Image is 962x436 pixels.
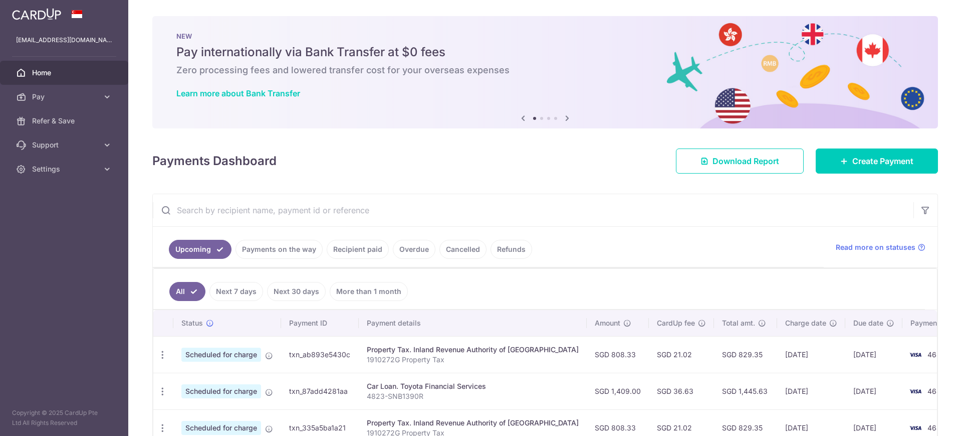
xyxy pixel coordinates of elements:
a: Payments on the way [235,240,323,259]
td: txn_87add4281aa [281,373,359,409]
span: 4641 [927,423,944,432]
div: Property Tax. Inland Revenue Authority of [GEOGRAPHIC_DATA] [367,418,579,428]
span: 4641 [927,387,944,395]
td: SGD 36.63 [649,373,714,409]
td: SGD 808.33 [587,336,649,373]
span: Pay [32,92,98,102]
span: Charge date [785,318,826,328]
a: Upcoming [169,240,231,259]
td: txn_ab893e5430c [281,336,359,373]
td: SGD 1,409.00 [587,373,649,409]
h5: Pay internationally via Bank Transfer at $0 fees [176,44,914,60]
a: Next 30 days [267,282,326,301]
span: Scheduled for charge [181,348,261,362]
a: Overdue [393,240,435,259]
div: Car Loan. Toyota Financial Services [367,381,579,391]
a: Refunds [491,240,532,259]
td: [DATE] [777,336,845,373]
th: Payment ID [281,310,359,336]
span: Refer & Save [32,116,98,126]
img: Bank transfer banner [152,16,938,128]
a: Create Payment [816,149,938,174]
a: Download Report [676,149,804,174]
span: Home [32,68,98,78]
td: SGD 1,445.63 [714,373,777,409]
p: [EMAIL_ADDRESS][DOMAIN_NAME] [16,35,112,45]
a: Next 7 days [209,282,263,301]
span: Scheduled for charge [181,384,261,398]
img: Bank Card [905,385,925,397]
a: Learn more about Bank Transfer [176,88,300,98]
div: Property Tax. Inland Revenue Authority of [GEOGRAPHIC_DATA] [367,345,579,355]
td: SGD 21.02 [649,336,714,373]
a: All [169,282,205,301]
h4: Payments Dashboard [152,152,277,170]
span: Scheduled for charge [181,421,261,435]
p: 4823-SNB1390R [367,391,579,401]
p: 1910272G Property Tax [367,355,579,365]
span: Due date [853,318,883,328]
img: Bank Card [905,349,925,361]
td: [DATE] [777,373,845,409]
input: Search by recipient name, payment id or reference [153,194,913,226]
td: [DATE] [845,373,902,409]
span: CardUp fee [657,318,695,328]
th: Payment details [359,310,587,336]
span: 4641 [927,350,944,359]
img: CardUp [12,8,61,20]
span: Settings [32,164,98,174]
h6: Zero processing fees and lowered transfer cost for your overseas expenses [176,64,914,76]
span: Read more on statuses [836,242,915,252]
a: Read more on statuses [836,242,925,252]
a: Recipient paid [327,240,389,259]
a: More than 1 month [330,282,408,301]
a: Cancelled [439,240,487,259]
span: Status [181,318,203,328]
span: Support [32,140,98,150]
span: Amount [595,318,620,328]
img: Bank Card [905,422,925,434]
span: Download Report [712,155,779,167]
span: Total amt. [722,318,755,328]
span: Create Payment [852,155,913,167]
td: SGD 829.35 [714,336,777,373]
td: [DATE] [845,336,902,373]
p: NEW [176,32,914,40]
